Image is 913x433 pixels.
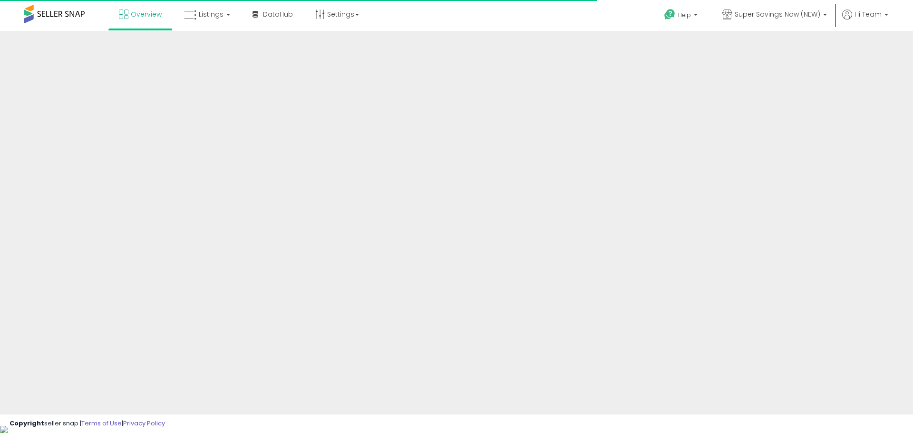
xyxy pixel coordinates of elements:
[10,419,165,428] div: seller snap | |
[81,419,122,428] a: Terms of Use
[664,9,676,20] i: Get Help
[855,10,882,19] span: Hi Team
[657,1,707,31] a: Help
[131,10,162,19] span: Overview
[678,11,691,19] span: Help
[735,10,820,19] span: Super Savings Now (NEW)
[263,10,293,19] span: DataHub
[10,419,44,428] strong: Copyright
[123,419,165,428] a: Privacy Policy
[842,10,888,31] a: Hi Team
[199,10,223,19] span: Listings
